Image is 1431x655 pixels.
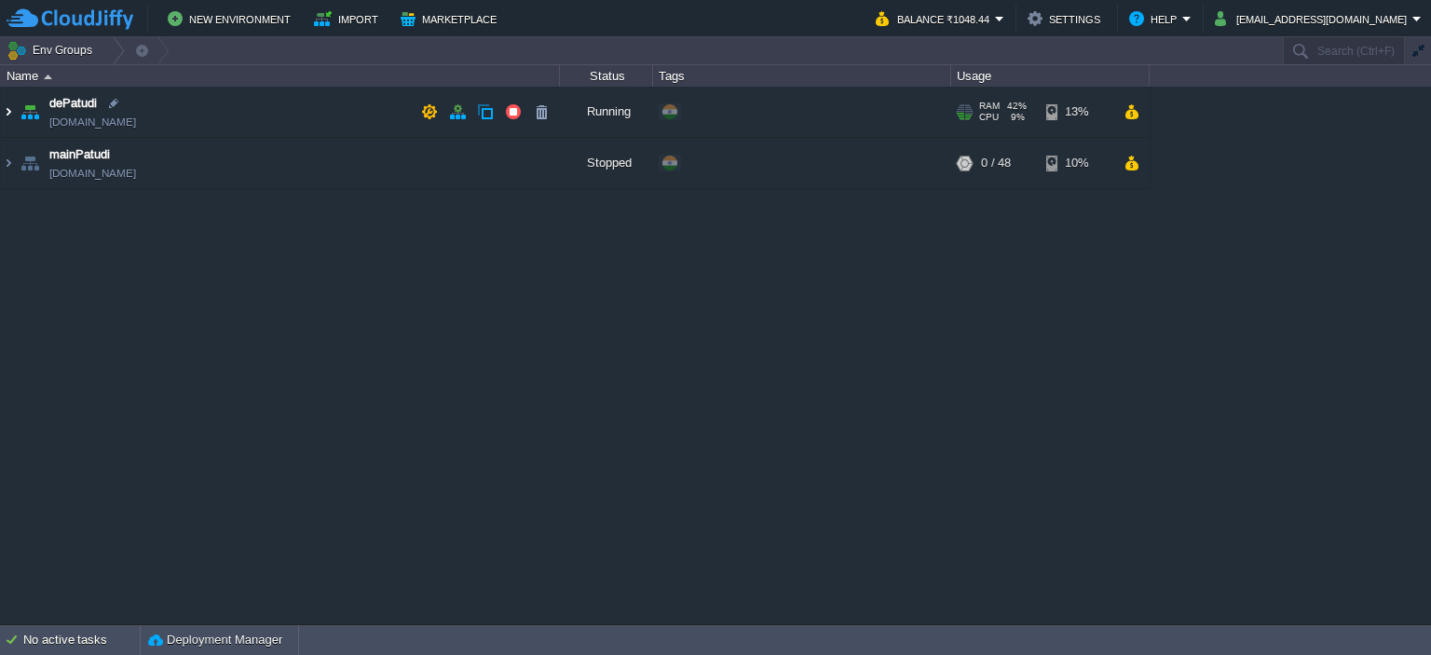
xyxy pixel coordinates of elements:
div: 13% [1046,87,1107,137]
span: [DOMAIN_NAME] [49,113,136,131]
button: Help [1129,7,1182,30]
div: 10% [1046,138,1107,188]
button: Balance ₹1048.44 [876,7,995,30]
div: Stopped [560,138,653,188]
button: Marketplace [401,7,502,30]
button: Deployment Manager [148,631,282,649]
img: AMDAwAAAACH5BAEAAAAALAAAAAABAAEAAAICRAEAOw== [17,138,43,188]
div: Name [2,65,559,87]
span: 9% [1006,112,1025,123]
img: AMDAwAAAACH5BAEAAAAALAAAAAABAAEAAAICRAEAOw== [44,75,52,79]
span: RAM [979,101,1000,112]
div: Tags [654,65,950,87]
span: [DOMAIN_NAME] [49,164,136,183]
button: Import [314,7,384,30]
a: dePatudi [49,94,97,113]
button: Settings [1028,7,1106,30]
a: mainPatudi [49,145,110,164]
span: 42% [1007,101,1027,112]
img: AMDAwAAAACH5BAEAAAAALAAAAAABAAEAAAICRAEAOw== [17,87,43,137]
div: No active tasks [23,625,140,655]
div: 0 / 48 [981,138,1011,188]
img: AMDAwAAAACH5BAEAAAAALAAAAAABAAEAAAICRAEAOw== [1,138,16,188]
img: CloudJiffy [7,7,133,31]
button: [EMAIL_ADDRESS][DOMAIN_NAME] [1215,7,1412,30]
button: New Environment [168,7,296,30]
span: CPU [979,112,999,123]
div: Usage [952,65,1149,87]
div: Status [561,65,652,87]
button: Env Groups [7,37,99,63]
div: Running [560,87,653,137]
img: AMDAwAAAACH5BAEAAAAALAAAAAABAAEAAAICRAEAOw== [1,87,16,137]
